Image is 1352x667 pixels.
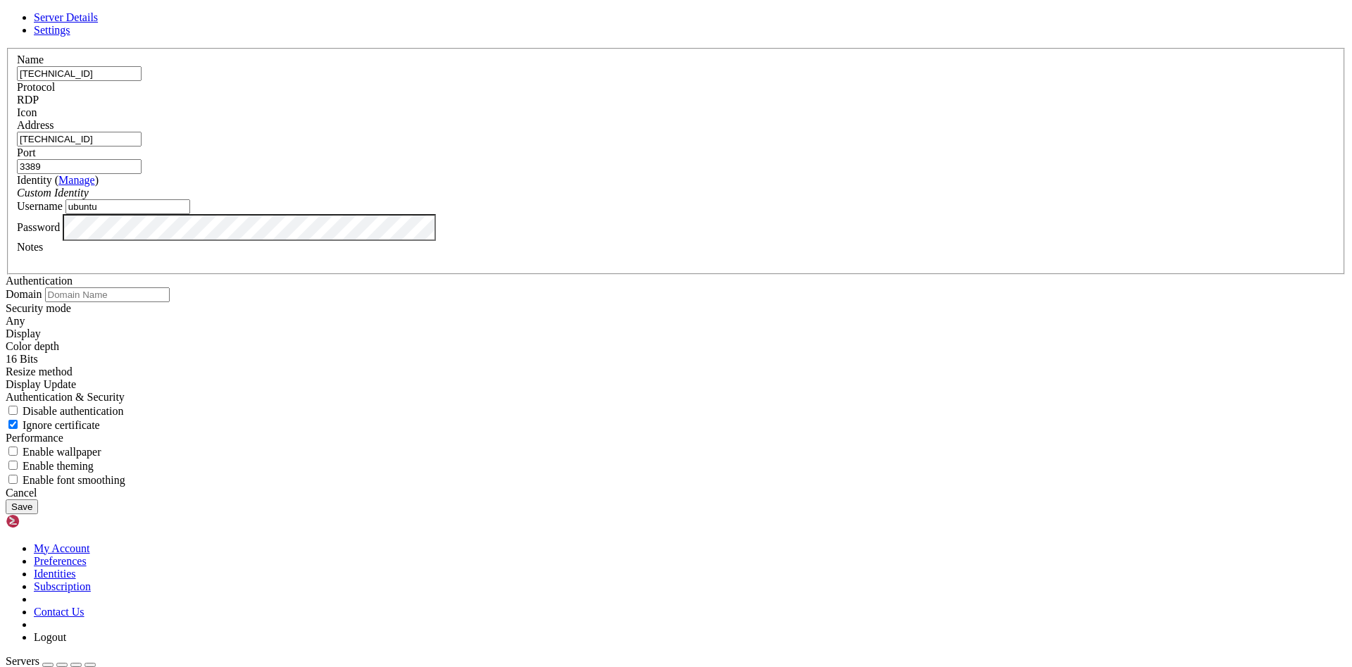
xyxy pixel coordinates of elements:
[6,353,1346,366] div: 16 Bits
[6,366,73,378] label: Display Update channel added with RDP 8.1 to signal the server when the client display size has c...
[6,288,42,300] label: Domain
[6,391,125,403] label: Authentication & Security
[6,419,100,431] label: If set to true, the certificate returned by the server will be ignored, even if that certificate ...
[45,287,170,302] input: Domain Name
[6,499,38,514] button: Save
[17,187,89,199] i: Custom Identity
[6,487,1346,499] div: Cancel
[6,340,59,352] label: The color depth to request, in bits-per-pixel.
[34,24,70,36] a: Settings
[17,119,54,131] label: Address
[17,174,99,186] label: Identity
[17,220,60,232] label: Password
[6,353,38,365] span: 16 Bits
[17,200,63,212] label: Username
[8,475,18,484] input: Enable font smoothing
[6,432,63,444] label: Performance
[34,631,66,643] a: Logout
[8,447,18,456] input: Enable wallpaper
[6,378,76,390] span: Display Update
[6,655,96,667] a: Servers
[8,406,18,415] input: Disable authentication
[23,419,100,431] span: Ignore certificate
[34,580,91,592] a: Subscription
[34,11,98,23] a: Server Details
[6,460,94,472] label: If set to true, enables use of theming of windows and controls.
[17,54,44,66] label: Name
[6,302,71,314] label: Security mode
[8,420,18,429] input: Ignore certificate
[23,405,124,417] span: Disable authentication
[34,542,90,554] a: My Account
[6,474,125,486] label: If set to true, text will be rendered with smooth edges. Text over RDP is rendered with rough edg...
[17,159,142,174] input: Port Number
[23,474,125,486] span: Enable font smoothing
[55,174,99,186] span: ( )
[6,446,101,458] label: If set to true, enables rendering of the desktop wallpaper. By default, wallpaper will be disable...
[34,568,76,580] a: Identities
[17,187,1335,199] div: Custom Identity
[17,94,1335,106] div: RDP
[6,514,87,528] img: Shellngn
[8,461,18,470] input: Enable theming
[17,147,36,158] label: Port
[17,132,142,147] input: Host Name or IP
[6,655,39,667] span: Servers
[17,94,39,106] span: RDP
[58,174,95,186] a: Manage
[34,555,87,567] a: Preferences
[17,106,37,118] label: Icon
[6,328,41,339] label: Display
[6,275,73,287] label: Authentication
[17,66,142,81] input: Server Name
[34,606,84,618] a: Contact Us
[6,315,1346,328] div: Any
[65,199,190,214] input: Login Username
[23,460,94,472] span: Enable theming
[17,241,43,253] label: Notes
[6,405,124,417] label: If set to true, authentication will be disabled. Note that this refers to authentication that tak...
[23,446,101,458] span: Enable wallpaper
[6,315,25,327] span: Any
[6,378,1346,391] div: Display Update
[17,81,55,93] label: Protocol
